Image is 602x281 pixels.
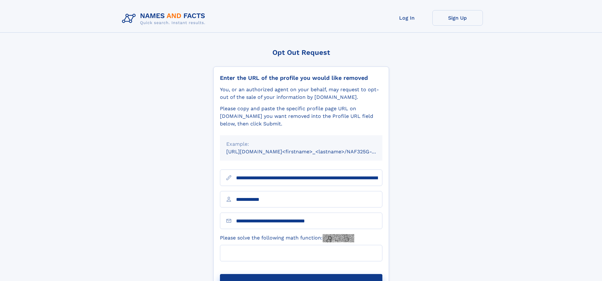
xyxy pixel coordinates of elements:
[226,140,376,148] div: Example:
[119,10,210,27] img: Logo Names and Facts
[220,86,382,101] div: You, or an authorized agent on your behalf, may request to opt-out of the sale of your informatio...
[382,10,432,26] a: Log In
[220,74,382,81] div: Enter the URL of the profile you would like removed
[220,105,382,128] div: Please copy and paste the specific profile page URL on [DOMAIN_NAME] you want removed into the Pr...
[226,149,394,155] small: [URL][DOMAIN_NAME]<firstname>_<lastname>/NAF325G-xxxxxxxx
[220,234,354,242] label: Please solve the following math function:
[432,10,483,26] a: Sign Up
[213,48,389,56] div: Opt Out Request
